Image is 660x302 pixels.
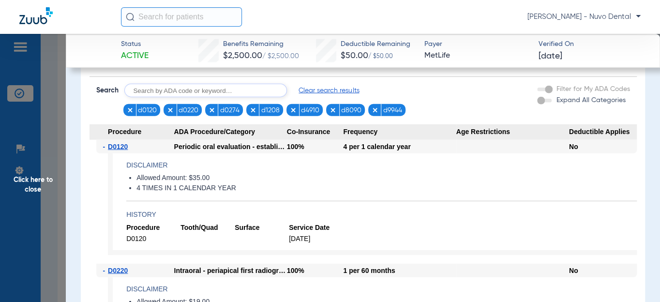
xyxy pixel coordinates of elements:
span: Deductible Remaining [341,39,410,49]
span: D0120 [108,143,128,151]
span: D0220 [108,267,128,274]
span: d9944 [383,106,402,115]
div: 100% [287,264,344,277]
h4: Disclaimer [126,160,637,170]
span: Expand All Categories [556,97,626,104]
span: ADA Procedure/Category [174,124,287,140]
label: Filter for My ADA Codes [555,84,630,94]
img: x.svg [330,107,336,114]
img: x.svg [209,107,215,114]
span: d0220 [179,106,198,115]
li: Allowed Amount: $35.00 [136,174,637,182]
span: d1208 [261,106,280,115]
span: Tooth/Quad [180,223,235,232]
div: Periodic oral evaluation - established patient [174,140,287,153]
span: / $2,500.00 [262,53,299,60]
h4: Disclaimer [126,284,637,294]
img: Search Icon [126,13,135,21]
div: Intraoral - periapical first radiographic image [174,264,287,277]
span: Benefits Remaining [223,39,299,49]
span: Age Restrictions [456,124,569,140]
span: Frequency [343,124,456,140]
span: - [103,264,108,277]
img: x.svg [290,107,297,114]
span: $2,500.00 [223,51,262,60]
img: x.svg [372,107,378,114]
span: Surface [235,223,289,232]
span: [PERSON_NAME] - Nuvo Dental [527,12,641,22]
div: 1 per 60 months [343,264,456,277]
div: No [569,264,637,277]
div: No [569,140,637,153]
div: 100% [287,140,344,153]
li: 4 TIMES IN 1 CALENDAR YEAR [136,184,637,193]
span: d0120 [138,106,157,115]
h4: History [126,210,637,220]
span: / $50.00 [368,54,393,60]
span: $50.00 [341,51,368,60]
span: Co-Insurance [287,124,344,140]
span: Clear search results [299,86,359,95]
span: Search [96,86,119,95]
span: [DATE] [539,50,562,62]
span: Verified On [539,39,645,49]
span: d4910 [301,106,319,115]
span: Procedure [90,124,174,140]
span: Procedure [126,223,180,232]
input: Search by ADA code or keyword… [124,84,287,97]
span: d0274 [220,106,240,115]
span: D0120 [126,234,180,243]
img: Zuub Logo [19,7,53,24]
span: d8090 [341,106,361,115]
span: Payer [424,39,530,49]
span: - [103,140,108,153]
input: Search for patients [121,7,242,27]
img: x.svg [167,107,174,114]
img: x.svg [250,107,256,114]
span: [DATE] [289,234,343,243]
img: x.svg [127,107,134,114]
iframe: Chat Widget [612,256,660,302]
span: Deductible Applies [569,124,637,140]
span: MetLife [424,50,530,62]
span: Service Date [289,223,343,232]
span: Active [121,50,149,62]
div: 4 per 1 calendar year [343,140,456,153]
span: Status [121,39,149,49]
